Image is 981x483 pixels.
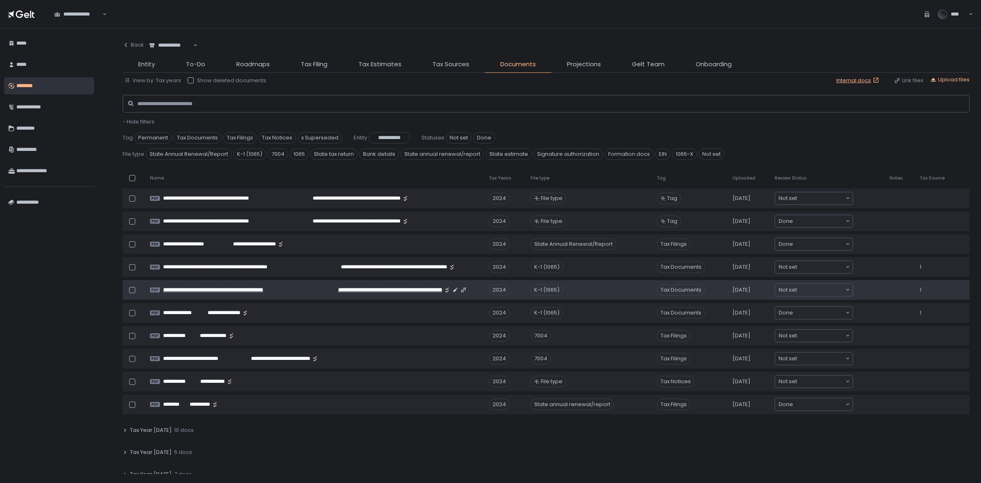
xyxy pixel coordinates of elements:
span: 1065-X [672,148,697,160]
span: K-1 (1065) [233,148,266,160]
input: Search for option [793,400,845,409]
span: Documents [500,60,536,69]
span: File type [123,151,144,158]
span: 1 [920,286,921,294]
span: File type [541,195,562,202]
div: Search for option [775,307,853,319]
div: 2024 [489,238,510,250]
span: Statuses [421,134,444,142]
span: Not set [779,355,797,363]
span: Tag [667,218,677,225]
span: Name [150,175,164,181]
span: 1 [920,309,921,317]
span: Tax Filing [301,60,327,69]
span: [DATE] [732,263,750,271]
span: [DATE] [732,195,750,202]
div: Search for option [775,261,853,273]
span: Tag [123,134,133,142]
span: Formation docs [605,148,654,160]
span: Tax Sources [432,60,469,69]
button: Back [123,37,144,53]
input: Search for option [793,240,845,248]
span: Review Status [775,175,807,181]
span: Not set [779,332,797,340]
span: State annual renewal/report [401,148,484,160]
span: State estimate [486,148,532,160]
span: Permanent [134,132,172,144]
span: Tax Year [DATE] [130,449,172,456]
span: State tax return [310,148,358,160]
span: Done [779,400,793,409]
span: Tag [667,195,677,202]
span: Not set [446,132,472,144]
input: Search for option [797,377,845,386]
span: To-Do [186,60,205,69]
span: File type [541,378,562,385]
span: Notes [889,175,903,181]
span: 10 docs [174,427,194,434]
span: Bank details [359,148,399,160]
input: Search for option [793,309,845,317]
span: Tax Year [DATE] [130,471,172,478]
span: Tax Documents [657,284,705,296]
input: Search for option [793,217,845,225]
span: Tax Source [920,175,945,181]
div: Search for option [49,5,107,22]
span: [DATE] [732,240,750,248]
button: - Hide filters [123,118,155,126]
span: Gelt Team [632,60,665,69]
div: State annual renewal/report [531,399,614,410]
div: 2024 [489,353,510,364]
span: x Superseded [298,132,342,144]
span: Done [473,132,495,144]
span: Tax Notices [657,376,694,387]
span: Tax Years [489,175,511,181]
input: Search for option [797,263,845,271]
span: Entity [354,134,367,142]
div: 2024 [489,284,510,296]
span: Signature authorization [533,148,603,160]
div: Back [123,41,144,49]
input: Search for option [192,41,193,49]
span: Not set [779,377,797,386]
div: Upload files [930,76,970,83]
button: Link files [894,77,923,84]
span: EIN [655,148,670,160]
span: 5 docs [174,449,192,456]
span: 7 docs [174,471,192,478]
span: Not set [779,286,797,294]
a: Internal docs [836,77,881,84]
div: K-1 (1065) [531,284,563,296]
span: Tax Filings [657,330,690,341]
span: [DATE] [732,309,750,317]
div: Search for option [775,375,853,388]
span: Tax Documents [657,307,705,319]
input: Search for option [797,355,845,363]
span: Done [779,309,793,317]
span: Tax Filings [657,238,690,250]
span: Not set [699,148,724,160]
div: 2024 [489,261,510,273]
div: K-1 (1065) [531,307,563,319]
button: View by: Tax years [124,77,181,84]
span: [DATE] [732,286,750,294]
span: Done [779,217,793,225]
div: 7004 [531,330,551,341]
input: Search for option [797,194,845,202]
div: State Annual Renewal/Report [531,238,616,250]
span: Not set [779,194,797,202]
span: Tax Filings [223,132,257,144]
div: Search for option [775,215,853,227]
span: Tax Notices [258,132,296,144]
div: Search for option [775,398,853,411]
span: Done [779,240,793,248]
span: 7004 [268,148,288,160]
span: Tax Documents [657,261,705,273]
span: [DATE] [732,218,750,225]
span: Tax Estimates [358,60,401,69]
div: 2024 [489,307,510,319]
span: Tax Year [DATE] [130,427,172,434]
span: Uploaded [732,175,755,181]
